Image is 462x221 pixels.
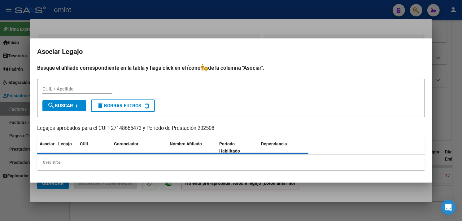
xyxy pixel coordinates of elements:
div: 0 registros [37,155,425,170]
span: Periodo Habilitado [220,141,240,153]
datatable-header-cell: Gerenciador [111,137,167,158]
h4: Busque el afiliado correspondiente en la tabla y haga click en el ícono de la columna "Asociar". [37,64,425,72]
span: Legajo [58,141,72,146]
button: Buscar [42,100,86,111]
span: Asociar [40,141,54,146]
datatable-header-cell: Asociar [37,137,56,158]
div: Open Intercom Messenger [441,200,456,215]
mat-icon: search [47,102,55,109]
datatable-header-cell: Legajo [56,137,77,158]
span: Borrar Filtros [97,103,141,108]
p: Legajos aprobados para el CUIT 27148665473 y Período de Prestación 202508 [37,125,425,132]
datatable-header-cell: Periodo Habilitado [217,137,259,158]
h2: Asociar Legajo [37,46,425,58]
datatable-header-cell: CUIL [77,137,111,158]
button: Borrar Filtros [91,99,155,112]
span: CUIL [80,141,89,146]
span: Gerenciador [114,141,138,146]
span: Buscar [47,103,73,108]
span: Dependencia [261,141,287,146]
datatable-header-cell: Dependencia [259,137,309,158]
mat-icon: delete [97,102,104,109]
span: Nombre Afiliado [170,141,202,146]
datatable-header-cell: Nombre Afiliado [167,137,217,158]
